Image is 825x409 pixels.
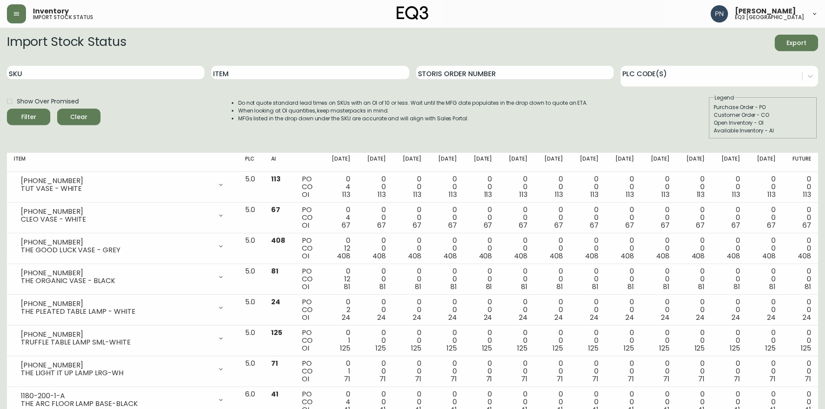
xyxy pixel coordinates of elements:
[329,329,350,352] div: 0 1
[302,282,309,292] span: OI
[21,300,212,308] div: [PHONE_NUMBER]
[659,343,670,353] span: 125
[663,374,670,384] span: 71
[661,220,670,230] span: 67
[732,190,740,200] span: 113
[364,237,386,260] div: 0 0
[570,153,605,172] th: [DATE]
[342,220,350,230] span: 67
[435,298,457,322] div: 0 0
[435,360,457,383] div: 0 0
[697,190,705,200] span: 113
[271,389,278,399] span: 41
[337,251,350,261] span: 408
[612,267,634,291] div: 0 0
[754,237,776,260] div: 0 0
[683,329,705,352] div: 0 0
[698,282,705,292] span: 81
[714,103,812,111] div: Purchase Order - PO
[21,308,212,316] div: THE PLEATED TABLE LAMP - WHITE
[238,356,264,387] td: 5.0
[344,374,350,384] span: 71
[486,374,492,384] span: 71
[448,312,457,322] span: 24
[661,190,670,200] span: 113
[506,175,527,199] div: 0 0
[541,206,563,229] div: 0 0
[378,190,386,200] span: 113
[696,312,705,322] span: 24
[648,329,670,352] div: 0 0
[344,282,350,292] span: 81
[734,282,740,292] span: 81
[506,360,527,383] div: 0 0
[714,119,812,127] div: Open Inventory - OI
[519,312,527,322] span: 24
[802,220,811,230] span: 67
[612,175,634,199] div: 0 0
[624,343,634,353] span: 125
[711,5,728,23] img: 496f1288aca128e282dab2021d4f4334
[400,237,421,260] div: 0 0
[64,112,94,122] span: Clear
[628,282,634,292] span: 81
[271,174,281,184] span: 113
[302,220,309,230] span: OI
[541,237,563,260] div: 0 0
[435,267,457,291] div: 0 0
[718,237,740,260] div: 0 0
[767,220,776,230] span: 67
[656,251,670,261] span: 408
[415,282,421,292] span: 81
[413,312,421,322] span: 24
[446,343,457,353] span: 125
[714,94,735,102] legend: Legend
[264,153,295,172] th: AI
[271,358,278,368] span: 71
[21,269,212,277] div: [PHONE_NUMBER]
[550,251,563,261] span: 408
[555,190,563,200] span: 113
[484,312,492,322] span: 24
[625,312,634,322] span: 24
[21,331,212,338] div: [PHONE_NUMBER]
[767,190,776,200] span: 113
[648,360,670,383] div: 0 0
[342,190,350,200] span: 113
[648,237,670,260] div: 0 0
[271,205,280,215] span: 67
[302,267,315,291] div: PO CO
[450,374,457,384] span: 71
[17,97,79,106] span: Show Over Promised
[499,153,534,172] th: [DATE]
[506,267,527,291] div: 0 0
[556,374,563,384] span: 71
[712,153,747,172] th: [DATE]
[648,267,670,291] div: 0 0
[612,329,634,352] div: 0 0
[364,267,386,291] div: 0 0
[377,220,386,230] span: 67
[302,190,309,200] span: OI
[484,220,492,230] span: 67
[329,298,350,322] div: 0 2
[612,298,634,322] div: 0 0
[754,329,776,352] div: 0 0
[541,360,563,383] div: 0 0
[471,298,492,322] div: 0 0
[789,206,811,229] div: 0 0
[521,374,527,384] span: 71
[590,190,599,200] span: 113
[428,153,464,172] th: [DATE]
[408,251,421,261] span: 408
[482,343,492,353] span: 125
[238,153,264,172] th: PLC
[33,8,69,15] span: Inventory
[554,220,563,230] span: 67
[506,298,527,322] div: 0 0
[683,206,705,229] div: 0 0
[302,298,315,322] div: PO CO
[397,6,429,20] img: logo
[769,374,776,384] span: 71
[754,267,776,291] div: 0 0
